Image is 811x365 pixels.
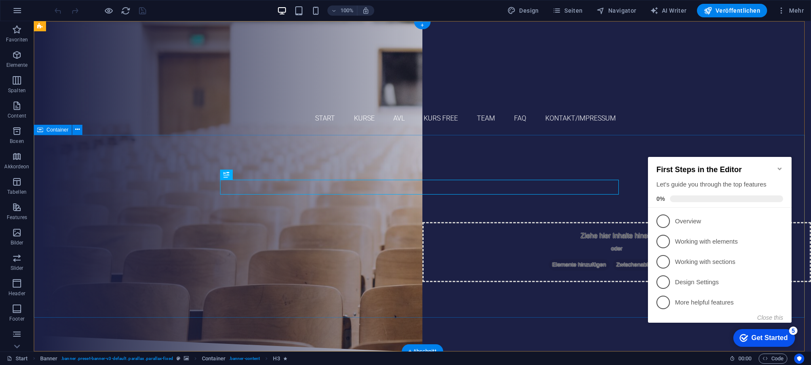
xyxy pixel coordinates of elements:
p: Bilder [11,239,24,246]
button: Design [504,4,542,17]
p: More helpful features [30,154,132,162]
p: Formular [6,341,28,348]
i: Element verfügt über einen Hintergrund [184,356,189,361]
button: Code [759,354,787,364]
button: AI Writer [647,4,690,17]
p: Design Settings [30,133,132,142]
span: 0% [12,51,25,58]
button: 100% [327,5,357,16]
span: Navigator [596,6,637,15]
button: Navigator [593,4,640,17]
span: Design [507,6,539,15]
p: Working with elements [30,93,132,102]
p: Elemente [6,62,28,69]
p: Favoriten [6,36,28,43]
li: Working with sections [3,107,147,127]
span: Container [46,127,68,132]
p: Overview [30,72,132,81]
h2: First Steps in the Editor [12,21,139,30]
button: Klicke hier, um den Vorschau-Modus zu verlassen [103,5,114,16]
p: Akkordeon [4,163,29,170]
li: Overview [3,66,147,87]
p: Boxen [10,138,24,145]
span: AI Writer [650,6,687,15]
div: Get Started [107,189,143,197]
p: Features [7,214,27,221]
i: Seite neu laden [121,6,131,16]
div: Get Started 5 items remaining, 0% complete [89,184,150,202]
h6: Session-Zeit [729,354,752,364]
a: Klick, um Auswahl aufzuheben. Doppelklick öffnet Seitenverwaltung [7,354,28,364]
div: Let's guide you through the top features [12,36,139,44]
i: Dieses Element ist ein anpassbares Preset [177,356,180,361]
div: Minimize checklist [132,21,139,27]
p: Tabellen [7,189,27,195]
li: Working with elements [3,87,147,107]
button: reload [120,5,131,16]
span: Klick zum Auswählen. Doppelklick zum Bearbeiten [202,354,226,364]
p: Slider [11,265,24,272]
i: Bei Größenänderung Zoomstufe automatisch an das gewählte Gerät anpassen. [362,7,370,14]
span: Veröffentlichen [704,6,760,15]
p: Header [8,290,25,297]
button: Veröffentlichen [697,4,767,17]
nav: breadcrumb [40,354,287,364]
span: 00 00 [738,354,751,364]
p: Working with sections [30,113,132,122]
span: Klick zum Auswählen. Doppelklick zum Bearbeiten [273,354,280,364]
button: Usercentrics [794,354,804,364]
span: Klick zum Auswählen. Doppelklick zum Bearbeiten [40,354,58,364]
span: Mehr [777,6,804,15]
li: Design Settings [3,127,147,148]
i: Element enthält eine Animation [283,356,287,361]
div: 5 [144,182,153,190]
button: Mehr [774,4,807,17]
div: Design (Strg+Alt+Y) [504,4,542,17]
p: Content [8,113,26,119]
div: + Abschnitt [402,344,443,359]
span: . banner .preset-banner-v3-default .parallax .parallax-fixed [61,354,173,364]
li: More helpful features [3,148,147,168]
p: Footer [9,316,24,322]
button: Seiten [549,4,586,17]
p: Spalten [8,87,26,94]
span: Code [762,354,784,364]
span: . banner-content [229,354,260,364]
span: : [744,355,746,362]
div: + [414,22,430,29]
span: Seiten [552,6,583,15]
h6: 100% [340,5,354,16]
button: Close this [113,170,139,176]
